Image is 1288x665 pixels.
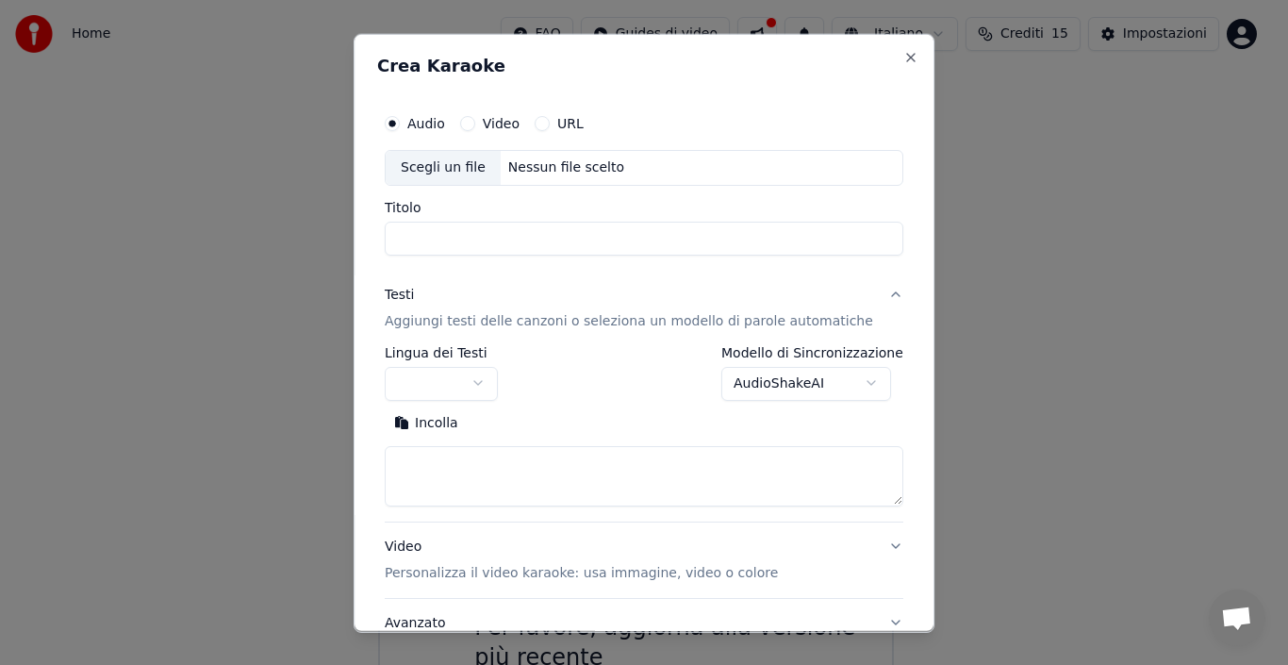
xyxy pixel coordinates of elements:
[385,407,468,438] button: Incolla
[483,116,520,129] label: Video
[385,522,903,597] button: VideoPersonalizza il video karaoke: usa immagine, video o colore
[385,345,498,358] label: Lingua dei Testi
[385,537,778,582] div: Video
[385,270,903,345] button: TestiAggiungi testi delle canzoni o seleziona un modello di parole automatiche
[501,158,632,176] div: Nessun file scelto
[377,57,911,74] h2: Crea Karaoke
[386,150,501,184] div: Scegli un file
[721,345,903,358] label: Modello di Sincronizzazione
[557,116,584,129] label: URL
[407,116,445,129] label: Audio
[385,200,903,213] label: Titolo
[385,285,414,304] div: Testi
[385,345,903,521] div: TestiAggiungi testi delle canzoni o seleziona un modello di parole automatiche
[385,598,903,647] button: Avanzato
[385,311,873,330] p: Aggiungi testi delle canzoni o seleziona un modello di parole automatiche
[385,563,778,582] p: Personalizza il video karaoke: usa immagine, video o colore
